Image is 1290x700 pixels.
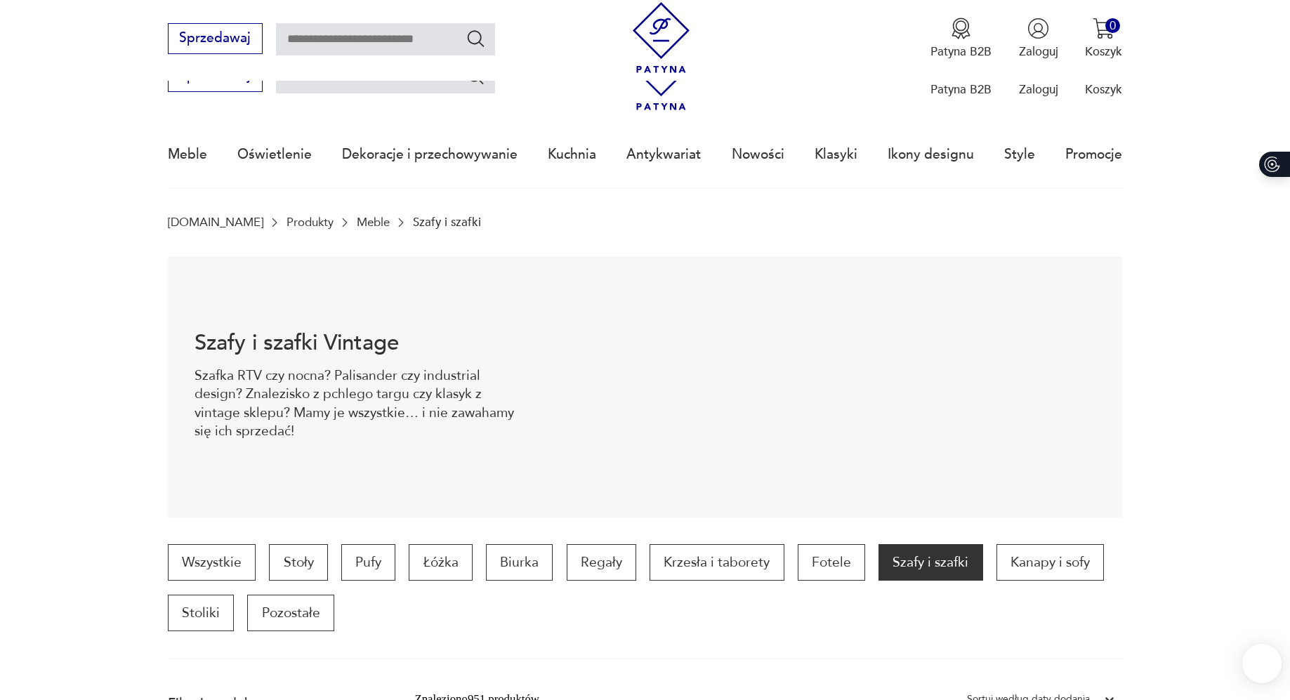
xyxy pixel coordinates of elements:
a: Klasyki [815,122,857,187]
a: Produkty [287,216,334,229]
img: Patyna - sklep z meblami i dekoracjami vintage [626,2,697,73]
a: Meble [357,216,390,229]
a: Meble [168,122,207,187]
a: Oświetlenie [237,122,312,187]
p: Zaloguj [1019,81,1058,98]
p: Koszyk [1085,81,1122,98]
a: Antykwariat [626,122,701,187]
button: Szukaj [466,28,486,48]
a: Fotele [798,544,865,581]
p: Szafka RTV czy nocna? Palisander czy industrial design? Znalezisko z pchlego targu czy klasyk z v... [195,366,522,441]
img: Ikona koszyka [1093,18,1114,39]
a: Krzesła i taborety [650,544,784,581]
button: Sprzedawaj [168,23,263,54]
button: Szukaj [466,66,486,86]
a: Style [1004,122,1035,187]
a: Promocje [1065,122,1122,187]
a: Stoły [269,544,327,581]
h1: Szafy i szafki Vintage [195,333,522,353]
a: Biurka [486,544,553,581]
a: Wszystkie [168,544,256,581]
a: Pozostałe [247,595,334,631]
a: Ikony designu [888,122,974,187]
a: Pufy [341,544,395,581]
p: Patyna B2B [930,44,992,60]
a: Ikona medaluPatyna B2B [930,18,992,60]
a: Sprzedawaj [168,72,263,83]
button: 0Koszyk [1085,18,1122,60]
img: Ikona medalu [950,18,972,39]
a: Stoliki [168,595,234,631]
p: Koszyk [1085,44,1122,60]
a: Regały [567,544,636,581]
button: Patyna B2B [930,18,992,60]
button: Zaloguj [1019,18,1058,60]
a: Dekoracje i przechowywanie [342,122,518,187]
p: Zaloguj [1019,44,1058,60]
img: Ikonka użytkownika [1027,18,1049,39]
p: Patyna B2B [930,81,992,98]
a: Sprzedawaj [168,34,263,45]
a: Kuchnia [548,122,596,187]
div: 0 [1105,18,1120,33]
a: Nowości [732,122,784,187]
a: [DOMAIN_NAME] [168,216,263,229]
a: Kanapy i sofy [996,544,1104,581]
p: Szafy i szafki [413,216,481,229]
iframe: Smartsupp widget button [1242,644,1282,683]
a: Łóżka [409,544,472,581]
a: Szafy i szafki [878,544,982,581]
